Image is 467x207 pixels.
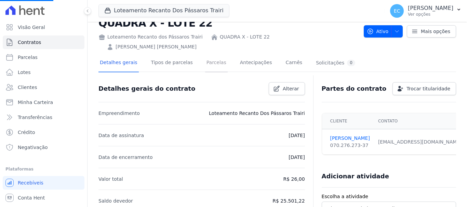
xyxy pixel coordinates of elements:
[18,129,35,136] span: Crédito
[98,33,203,41] div: Loteamento Recanto dos Pássaros Trairi
[3,35,84,49] a: Contratos
[220,33,270,41] a: QUADRA X - LOTE 22
[374,113,466,129] th: Contato
[347,60,355,66] div: 0
[322,85,387,93] h3: Partes do contrato
[378,138,462,146] div: [EMAIL_ADDRESS][DOMAIN_NAME]
[283,175,305,183] p: R$ 26,00
[5,165,82,173] div: Plataformas
[406,85,450,92] span: Trocar titularidade
[18,39,41,46] span: Contratos
[330,135,370,142] a: [PERSON_NAME]
[18,194,45,201] span: Conta Hent
[322,172,389,180] h3: Adicionar atividade
[150,54,194,72] a: Tipos de parcelas
[408,5,453,12] p: [PERSON_NAME]
[98,153,153,161] p: Data de encerramento
[3,125,84,139] a: Crédito
[330,142,370,149] div: 070.276.273-37
[18,24,45,31] span: Visão Geral
[18,179,43,186] span: Recebíveis
[289,131,305,139] p: [DATE]
[3,80,84,94] a: Clientes
[3,65,84,79] a: Lotes
[283,85,299,92] span: Alterar
[284,54,304,72] a: Carnês
[408,12,453,17] p: Ver opções
[98,109,140,117] p: Empreendimento
[98,175,123,183] p: Valor total
[364,25,403,38] button: Ativo
[18,84,37,91] span: Clientes
[18,114,52,121] span: Transferências
[3,20,84,34] a: Visão Geral
[98,197,133,205] p: Saldo devedor
[3,141,84,154] a: Negativação
[315,54,357,72] a: Solicitações0
[3,110,84,124] a: Transferências
[3,191,84,205] a: Conta Hent
[322,193,456,200] label: Escolha a atividade
[392,82,456,95] a: Trocar titularidade
[98,131,144,139] p: Data de assinatura
[269,82,305,95] a: Alterar
[394,9,400,13] span: EC
[3,95,84,109] a: Minha Carteira
[272,197,305,205] p: R$ 25.501,22
[316,60,355,66] div: Solicitações
[322,113,374,129] th: Cliente
[18,69,31,76] span: Lotes
[18,99,53,106] span: Minha Carteira
[18,54,38,61] span: Parcelas
[385,1,467,20] button: EC [PERSON_NAME] Ver opções
[205,54,228,72] a: Parcelas
[98,4,229,17] button: Loteamento Recanto Dos Pássaros Trairi
[289,153,305,161] p: [DATE]
[3,50,84,64] a: Parcelas
[98,54,139,72] a: Detalhes gerais
[98,15,358,31] h2: QUADRA X - LOTE 22
[98,85,195,93] h3: Detalhes gerais do contrato
[239,54,273,72] a: Antecipações
[367,25,389,38] span: Ativo
[116,43,197,50] a: [PERSON_NAME] [PERSON_NAME]
[18,144,48,151] span: Negativação
[209,109,305,117] p: Loteamento Recanto Dos Pássaros Trairi
[3,176,84,190] a: Recebíveis
[407,25,456,38] a: Mais opções
[421,28,450,35] span: Mais opções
